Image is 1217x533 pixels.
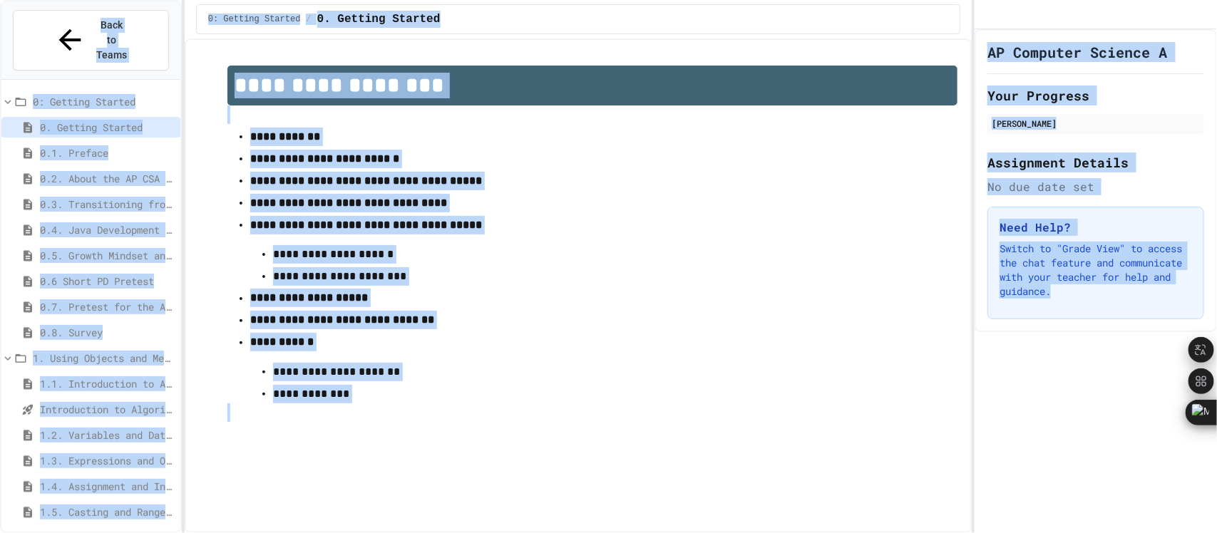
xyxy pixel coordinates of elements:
span: 0.2. About the AP CSA Exam [40,171,175,186]
span: 0. Getting Started [40,120,175,135]
span: 0.8. Survey [40,325,175,340]
span: 1.4. Assignment and Input [40,479,175,494]
span: 0.4. Java Development Environments [40,222,175,237]
button: Back to Teams [13,10,169,71]
span: Back to Teams [95,18,128,63]
span: 0.5. Growth Mindset and Pair Programming [40,248,175,263]
h2: Assignment Details [987,152,1204,172]
span: 1. Using Objects and Methods [33,351,175,366]
span: / [306,14,311,25]
span: 0: Getting Started [208,14,301,25]
span: 0.7. Pretest for the AP CSA Exam [40,299,175,314]
h2: Your Progress [987,86,1204,105]
p: Switch to "Grade View" to access the chat feature and communicate with your teacher for help and ... [1000,242,1192,299]
span: 1.3. Expressions and Output [New] [40,453,175,468]
span: 0.3. Transitioning from AP CSP to AP CSA [40,197,175,212]
span: 1.1. Introduction to Algorithms, Programming, and Compilers [40,376,175,391]
span: Introduction to Algorithms, Programming, and Compilers [40,402,175,417]
h1: AP Computer Science A [987,42,1167,62]
span: 0.6 Short PD Pretest [40,274,175,289]
span: 0: Getting Started [33,94,175,109]
span: 1.2. Variables and Data Types [40,428,175,443]
div: [PERSON_NAME] [992,117,1200,130]
div: No due date set [987,178,1204,195]
h3: Need Help? [1000,219,1192,236]
span: 0.1. Preface [40,145,175,160]
span: 0. Getting Started [317,11,441,28]
span: 1.5. Casting and Ranges of Values [40,504,175,519]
